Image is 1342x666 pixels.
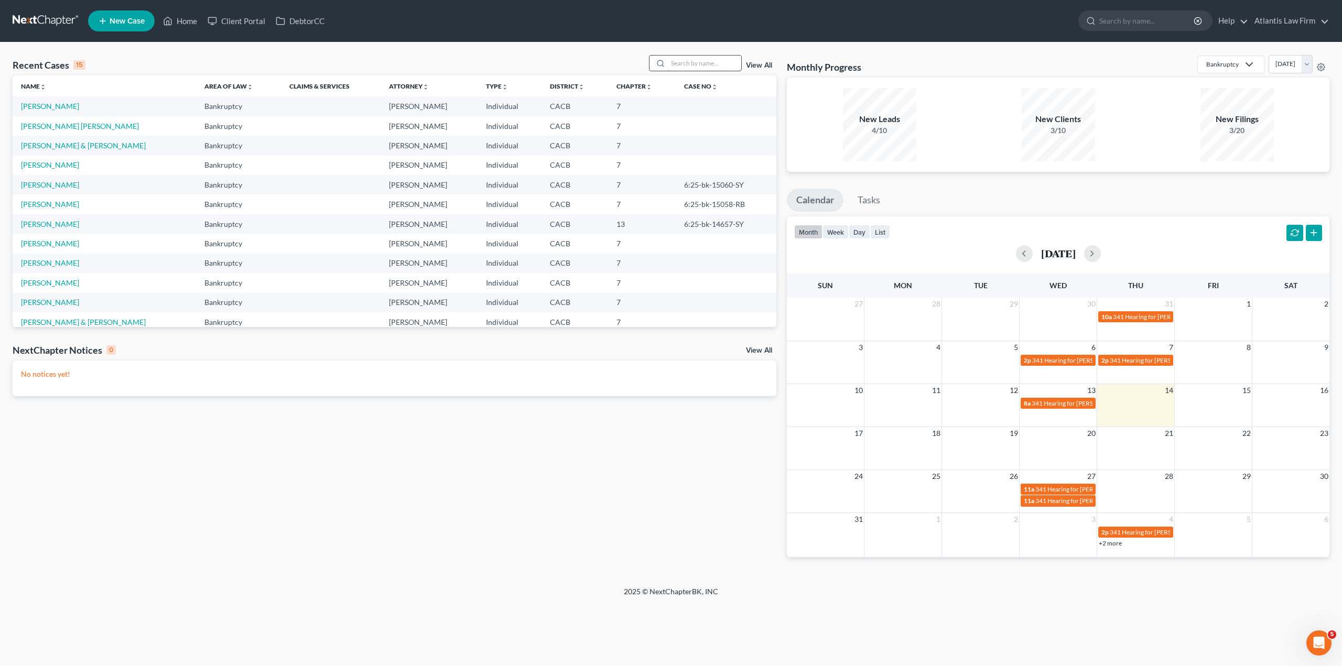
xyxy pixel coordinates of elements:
[1284,281,1297,290] span: Sat
[1013,513,1019,526] span: 2
[1049,281,1067,290] span: Wed
[608,136,676,155] td: 7
[478,96,542,116] td: Individual
[21,318,146,326] a: [PERSON_NAME] & [PERSON_NAME]
[40,84,46,90] i: unfold_more
[196,156,281,175] td: Bankruptcy
[381,116,478,136] td: [PERSON_NAME]
[21,141,146,150] a: [PERSON_NAME] & [PERSON_NAME]
[542,175,608,194] td: CACB
[106,345,116,355] div: 0
[1164,427,1174,440] span: 21
[542,234,608,253] td: CACB
[381,175,478,194] td: [PERSON_NAME]
[616,82,652,90] a: Chapterunfold_more
[542,156,608,175] td: CACB
[1128,281,1143,290] span: Thu
[608,96,676,116] td: 7
[1022,113,1095,125] div: New Clients
[1035,485,1129,493] span: 341 Hearing for [PERSON_NAME]
[676,194,776,214] td: 6:25-bk-15058-RB
[478,293,542,312] td: Individual
[542,136,608,155] td: CACB
[478,214,542,234] td: Individual
[1246,298,1252,310] span: 1
[1086,384,1097,397] span: 13
[931,427,941,440] span: 18
[931,470,941,483] span: 25
[1241,384,1252,397] span: 15
[1099,11,1195,30] input: Search by name...
[158,12,202,30] a: Home
[711,84,718,90] i: unfold_more
[542,116,608,136] td: CACB
[578,84,585,90] i: unfold_more
[196,214,281,234] td: Bankruptcy
[21,82,46,90] a: Nameunfold_more
[1246,513,1252,526] span: 5
[608,175,676,194] td: 7
[542,194,608,214] td: CACB
[1249,12,1329,30] a: Atlantis Law Firm
[542,312,608,332] td: CACB
[21,102,79,111] a: [PERSON_NAME]
[608,214,676,234] td: 13
[13,59,85,71] div: Recent Cases
[21,258,79,267] a: [PERSON_NAME]
[381,156,478,175] td: [PERSON_NAME]
[974,281,988,290] span: Tue
[478,175,542,194] td: Individual
[818,281,833,290] span: Sun
[1323,513,1329,526] span: 6
[478,156,542,175] td: Individual
[676,214,776,234] td: 6:25-bk-14657-SY
[1032,399,1125,407] span: 341 Hearing for [PERSON_NAME]
[646,84,652,90] i: unfold_more
[247,84,253,90] i: unfold_more
[853,298,864,310] span: 27
[1323,341,1329,354] span: 9
[853,513,864,526] span: 31
[794,225,822,239] button: month
[1090,513,1097,526] span: 3
[1086,427,1097,440] span: 20
[1164,298,1174,310] span: 31
[202,12,270,30] a: Client Portal
[1168,341,1174,354] span: 7
[1164,470,1174,483] span: 28
[542,254,608,273] td: CACB
[1319,384,1329,397] span: 16
[196,254,281,273] td: Bankruptcy
[1024,485,1034,493] span: 11a
[746,62,772,69] a: View All
[1086,298,1097,310] span: 30
[931,298,941,310] span: 28
[1024,356,1031,364] span: 2p
[853,427,864,440] span: 17
[1013,341,1019,354] span: 5
[478,273,542,292] td: Individual
[389,82,429,90] a: Attorneyunfold_more
[21,160,79,169] a: [PERSON_NAME]
[843,125,916,136] div: 4/10
[381,254,478,273] td: [PERSON_NAME]
[849,225,870,239] button: day
[1306,630,1332,656] iframe: Intercom live chat
[381,234,478,253] td: [PERSON_NAME]
[1101,528,1109,536] span: 2p
[853,384,864,397] span: 10
[1032,356,1126,364] span: 341 Hearing for [PERSON_NAME]
[1035,497,1129,505] span: 341 Hearing for [PERSON_NAME]
[676,175,776,194] td: 6:25-bk-15060-SY
[1101,313,1112,321] span: 10a
[21,278,79,287] a: [PERSON_NAME]
[381,194,478,214] td: [PERSON_NAME]
[478,116,542,136] td: Individual
[931,384,941,397] span: 11
[1110,528,1204,536] span: 341 Hearing for [PERSON_NAME]
[478,234,542,253] td: Individual
[1200,125,1274,136] div: 3/20
[1022,125,1095,136] div: 3/10
[1090,341,1097,354] span: 6
[196,136,281,155] td: Bankruptcy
